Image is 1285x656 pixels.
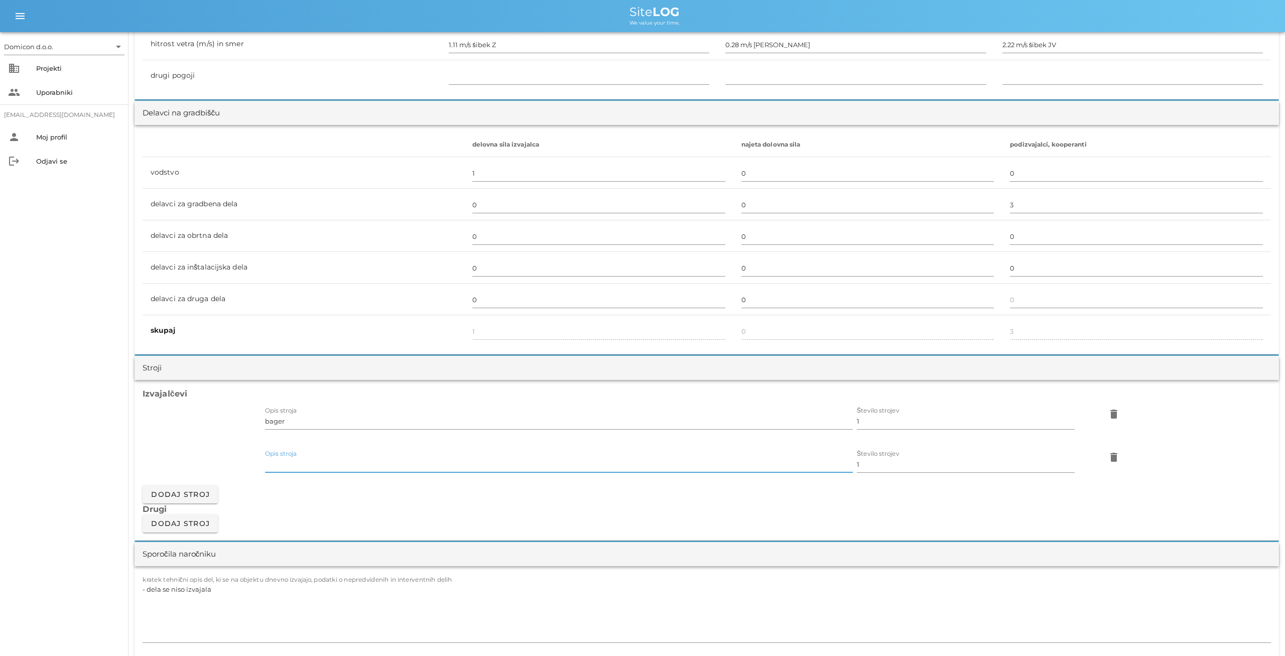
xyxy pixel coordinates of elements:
i: delete [1108,408,1120,420]
input: 0 [1010,260,1263,276]
input: 0 [741,197,994,213]
h3: Izvajalčevi [143,388,1271,399]
td: vodstvo [143,157,464,189]
span: Site [629,5,680,19]
span: Dodaj stroj [151,519,210,528]
th: podizvajalci, kooperanti [1002,133,1271,157]
input: 0 [472,260,725,276]
td: delavci za obrtna dela [143,220,464,252]
button: Dodaj stroj [143,485,218,503]
i: menu [14,10,26,22]
span: We value your time. [629,20,680,26]
i: arrow_drop_down [112,41,124,53]
input: 0 [472,165,725,181]
input: 0 [1010,228,1263,244]
i: business [8,62,20,74]
i: delete [1108,451,1120,463]
td: hitrost vetra (m/s) in smer [143,29,441,60]
label: Opis stroja [265,407,297,415]
input: 0 [741,165,994,181]
div: Odjavi se [36,157,120,165]
td: drugi pogoji [143,60,441,91]
div: Domicon d.o.o. [4,42,53,51]
div: Pripomoček za klepet [1141,548,1285,656]
i: people [8,86,20,98]
input: 0 [1010,292,1263,308]
div: Delavci na gradbišču [143,107,220,119]
label: kratek tehnični opis del, ki se na objektu dnevno izvajajo, podatki o nepredvidenih in interventn... [143,576,452,584]
div: Uporabniki [36,88,120,96]
div: Sporočila naročniku [143,549,216,560]
td: delavci za inštalacijska dela [143,252,464,284]
td: delavci za gradbena dela [143,189,464,220]
div: Domicon d.o.o. [4,39,124,55]
input: 0 [741,292,994,308]
b: skupaj [151,326,176,335]
input: 0 [741,228,994,244]
button: Dodaj stroj [143,514,218,533]
i: logout [8,155,20,167]
span: Dodaj stroj [151,490,210,499]
div: Stroji [143,362,162,374]
label: Opis stroja [265,450,297,458]
input: 0 [472,292,725,308]
div: Projekti [36,64,120,72]
input: 0 [472,197,725,213]
th: delovna sila izvajalca [464,133,733,157]
h3: Drugi [143,503,1271,514]
input: 0 [472,228,725,244]
label: Število strojev [857,450,899,458]
div: Moj profil [36,133,120,141]
input: 0 [1010,165,1263,181]
td: delavci za druga dela [143,284,464,315]
input: 0 [1010,197,1263,213]
iframe: Chat Widget [1141,548,1285,656]
label: Število strojev [857,407,899,415]
b: LOG [653,5,680,19]
th: najeta dolovna sila [733,133,1002,157]
i: person [8,131,20,143]
input: 0 [741,260,994,276]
